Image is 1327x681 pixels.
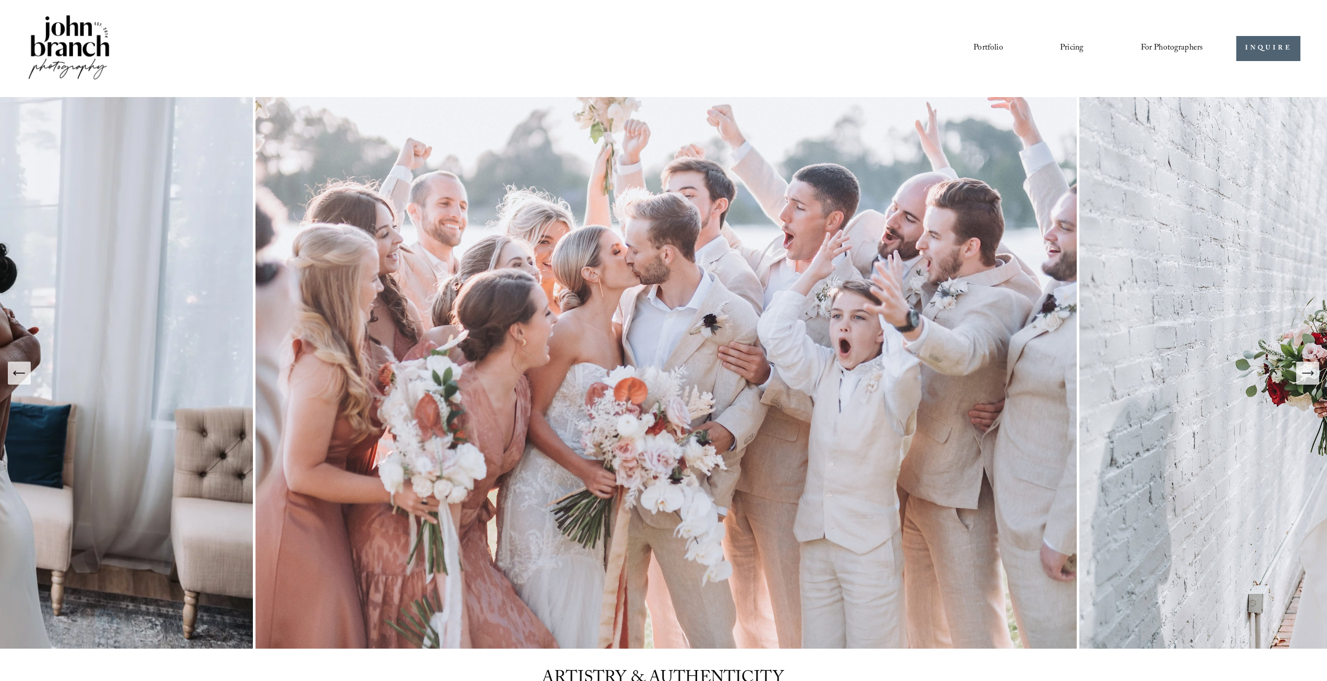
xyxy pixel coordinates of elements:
[1141,40,1203,56] span: For Photographers
[1060,40,1083,57] a: Pricing
[8,362,31,385] button: Previous Slide
[253,97,1079,649] img: A wedding party celebrating outdoors, featuring a bride and groom kissing amidst cheering bridesm...
[973,40,1003,57] a: Portfolio
[27,13,111,83] img: John Branch IV Photography
[1296,362,1319,385] button: Next Slide
[1236,36,1300,62] a: INQUIRE
[1141,40,1203,57] a: folder dropdown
